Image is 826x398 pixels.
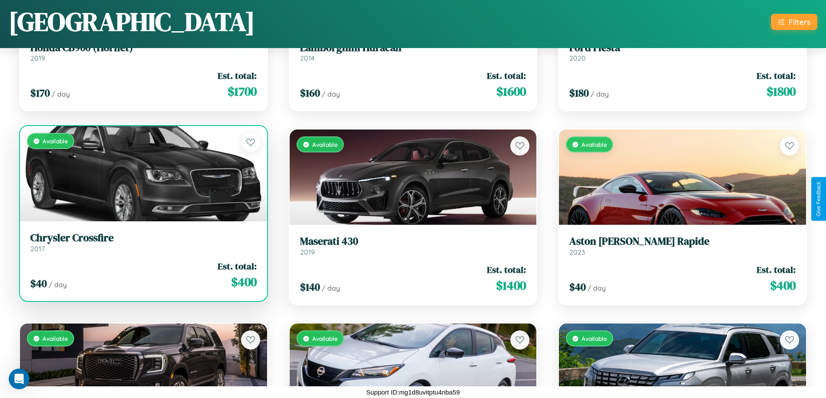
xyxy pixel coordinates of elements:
a: Chrysler Crossfire2017 [30,232,257,253]
span: Available [42,137,68,145]
span: $ 160 [300,86,320,100]
span: 2019 [30,54,45,62]
span: Est. total: [487,69,526,82]
span: $ 1400 [496,277,526,294]
span: / day [49,280,67,289]
span: 2020 [569,54,586,62]
span: 2014 [300,54,315,62]
span: 2019 [300,248,315,256]
span: $ 1800 [767,83,796,100]
a: Ford Fiesta2020 [569,42,796,63]
span: Available [42,335,68,342]
span: $ 40 [569,280,586,294]
span: $ 40 [30,276,47,291]
a: Aston [PERSON_NAME] Rapide2023 [569,235,796,256]
span: Available [312,141,338,148]
div: Give Feedback [816,181,822,217]
span: / day [322,90,340,98]
a: Lamborghini Huracan2014 [300,42,526,63]
span: / day [588,284,606,292]
span: $ 1700 [228,83,257,100]
span: $ 400 [231,273,257,291]
h1: [GEOGRAPHIC_DATA] [9,4,255,39]
span: Est. total: [757,263,796,276]
span: / day [322,284,340,292]
span: 2023 [569,248,585,256]
span: $ 180 [569,86,589,100]
span: / day [52,90,70,98]
span: $ 170 [30,86,50,100]
iframe: Intercom live chat [9,369,29,389]
h3: Maserati 430 [300,235,526,248]
h3: Chrysler Crossfire [30,232,257,244]
span: Available [581,141,607,148]
span: Est. total: [218,69,257,82]
div: Filters [789,17,810,26]
span: / day [591,90,609,98]
h3: Aston [PERSON_NAME] Rapide [569,235,796,248]
span: Est. total: [757,69,796,82]
a: Maserati 4302019 [300,235,526,256]
a: Honda CB900 (Hornet)2019 [30,42,257,63]
p: Support ID: mg1d8uvitptu4nba59 [366,386,460,398]
span: Available [581,335,607,342]
span: Est. total: [218,260,257,272]
span: $ 140 [300,280,320,294]
button: Filters [771,14,817,30]
span: Available [312,335,338,342]
span: Est. total: [487,263,526,276]
span: 2017 [30,244,45,253]
span: $ 400 [770,277,796,294]
span: $ 1600 [496,83,526,100]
